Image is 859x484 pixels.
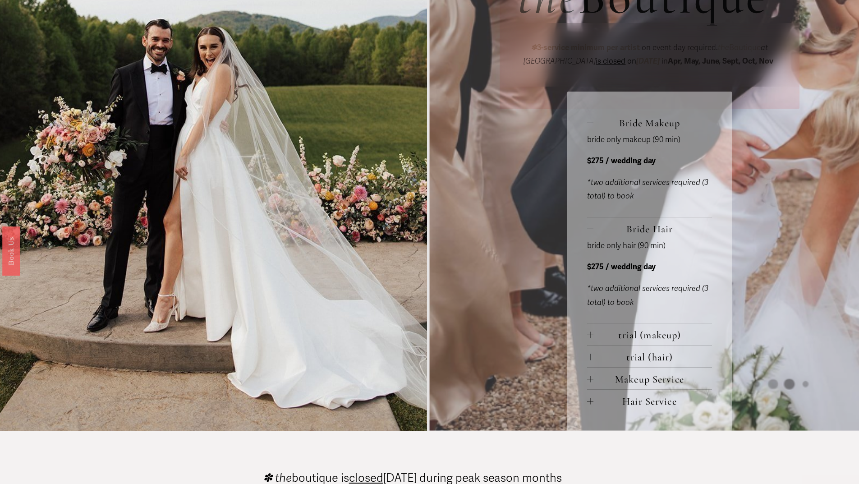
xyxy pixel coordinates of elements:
span: Hair Service [593,395,712,407]
p: bride only hair (90 min) [587,239,712,253]
button: trial (makeup) [587,323,712,345]
em: the [718,43,729,52]
span: is closed [596,56,625,66]
p: on [518,41,781,69]
div: Bride Makeup [587,133,712,217]
button: Makeup Service [587,368,712,389]
button: Bride Makeup [587,111,712,133]
span: trial (makeup) [593,329,712,341]
button: Bride Hair [587,217,712,239]
em: [DATE] [636,56,660,66]
strong: Apr, May, June, Sept, Oct, Nov [668,56,773,66]
strong: $275 / wedding day [587,262,656,272]
em: *two additional services required (3 total) to book [587,178,708,201]
span: in [660,56,775,66]
strong: $275 / wedding day [587,156,656,166]
span: Bride Hair [593,223,712,235]
strong: 3-service minimum per artist [537,43,640,52]
span: Makeup Service [593,373,712,385]
span: trial (hair) [593,351,712,363]
button: Hair Service [587,390,712,411]
a: Book Us [2,226,20,275]
p: bride only makeup (90 min) [587,133,712,147]
span: Boutique [718,43,761,52]
button: trial (hair) [587,346,712,367]
span: on event day required. [640,43,718,52]
em: ✽ [531,43,537,52]
p: boutique is [DATE] during peak season months [263,472,562,484]
em: *two additional services required (3 total) to book [587,284,708,307]
span: Bride Makeup [593,117,712,129]
div: Bride Hair [587,239,712,323]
